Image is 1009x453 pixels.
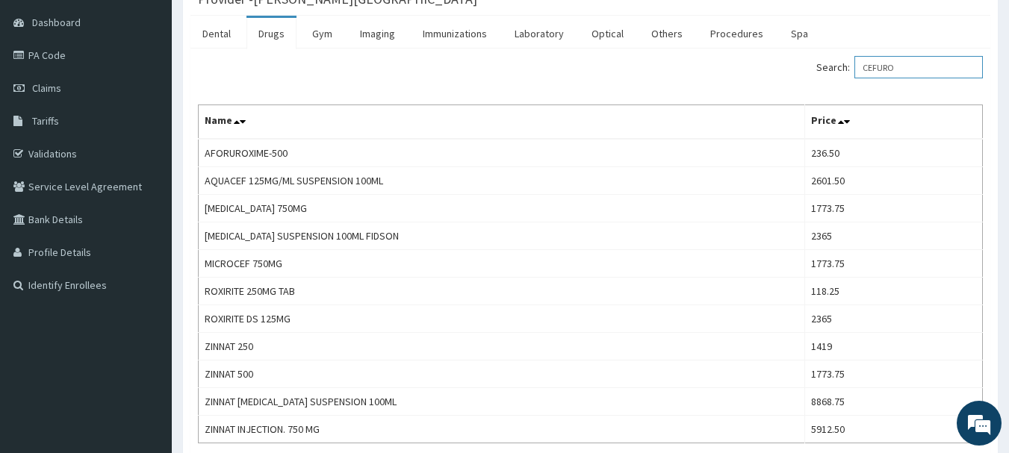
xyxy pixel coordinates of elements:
[805,360,983,388] td: 1773.75
[816,56,983,78] label: Search:
[32,16,81,29] span: Dashboard
[854,56,983,78] input: Search:
[411,18,499,49] a: Immunizations
[805,388,983,416] td: 8868.75
[199,167,805,195] td: AQUACEF 125MG/ML SUSPENSION 100ML
[78,84,251,103] div: Chat with us now
[805,222,983,250] td: 2365
[7,298,285,350] textarea: Type your message and hit 'Enter'
[199,195,805,222] td: [MEDICAL_DATA] 750MG
[199,222,805,250] td: [MEDICAL_DATA] SUSPENSION 100ML FIDSON
[87,133,206,284] span: We're online!
[199,416,805,443] td: ZINNAT INJECTION. 750 MG
[199,360,805,388] td: ZINNAT 500
[199,388,805,416] td: ZINNAT [MEDICAL_DATA] SUSPENSION 100ML
[805,416,983,443] td: 5912.50
[503,18,576,49] a: Laboratory
[246,18,297,49] a: Drugs
[580,18,636,49] a: Optical
[805,105,983,140] th: Price
[32,81,61,95] span: Claims
[199,105,805,140] th: Name
[805,195,983,222] td: 1773.75
[698,18,775,49] a: Procedures
[199,333,805,360] td: ZINNAT 250
[805,250,983,278] td: 1773.75
[28,75,60,112] img: d_794563401_company_1708531726252_794563401
[805,278,983,305] td: 118.25
[199,278,805,305] td: ROXIRITE 250MG TAB
[805,167,983,195] td: 2601.50
[199,139,805,167] td: AFORUROXIME-500
[245,7,281,43] div: Minimize live chat window
[190,18,243,49] a: Dental
[300,18,344,49] a: Gym
[348,18,407,49] a: Imaging
[199,250,805,278] td: MICROCEF 750MG
[805,305,983,333] td: 2365
[805,139,983,167] td: 236.50
[32,114,59,128] span: Tariffs
[639,18,695,49] a: Others
[779,18,820,49] a: Spa
[199,305,805,333] td: ROXIRITE DS 125MG
[805,333,983,360] td: 1419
